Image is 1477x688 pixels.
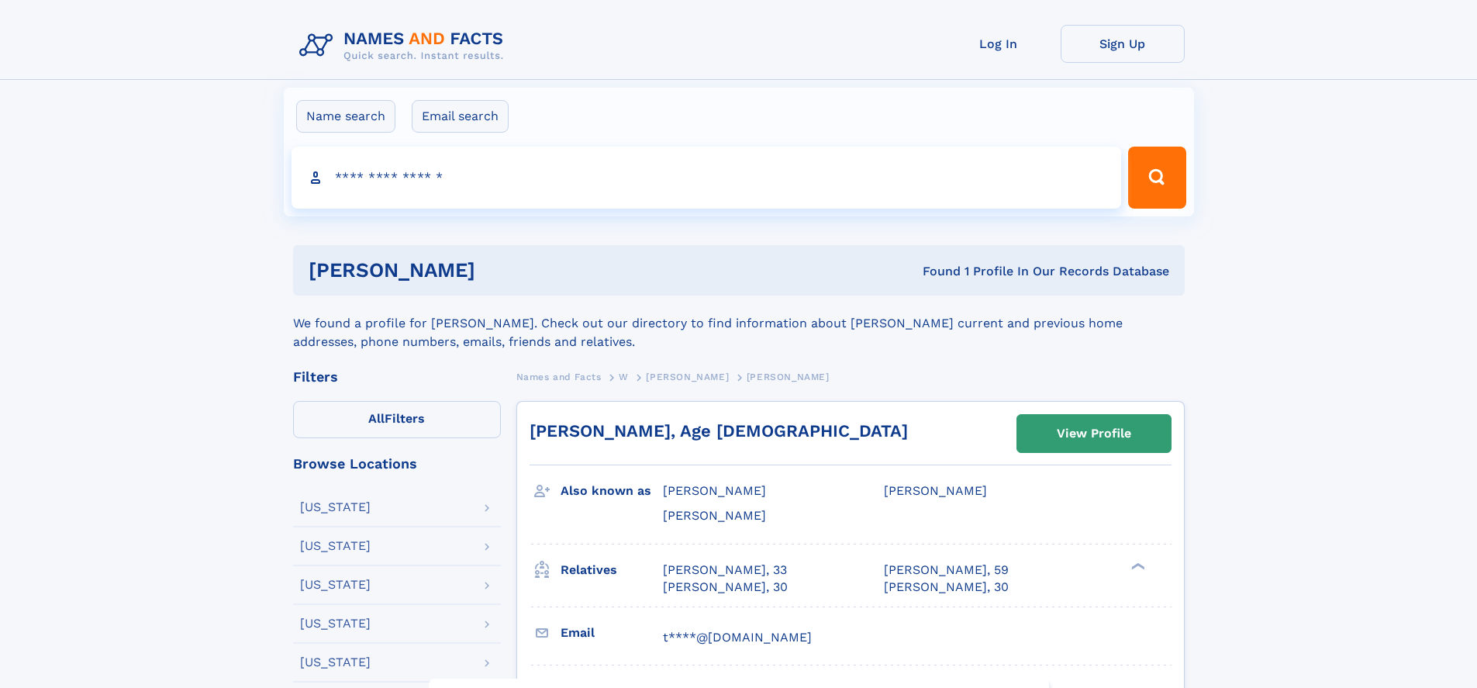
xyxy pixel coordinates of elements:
[300,656,371,669] div: [US_STATE]
[293,296,1185,351] div: We found a profile for [PERSON_NAME]. Check out our directory to find information about [PERSON_N...
[309,261,699,280] h1: [PERSON_NAME]
[292,147,1122,209] input: search input
[530,421,908,441] a: [PERSON_NAME], Age [DEMOGRAPHIC_DATA]
[646,372,729,382] span: [PERSON_NAME]
[747,372,830,382] span: [PERSON_NAME]
[561,557,663,583] h3: Relatives
[884,483,987,498] span: [PERSON_NAME]
[561,620,663,646] h3: Email
[368,411,385,426] span: All
[300,617,371,630] div: [US_STATE]
[300,579,371,591] div: [US_STATE]
[1061,25,1185,63] a: Sign Up
[884,579,1009,596] a: [PERSON_NAME], 30
[293,457,501,471] div: Browse Locations
[663,579,788,596] a: [PERSON_NAME], 30
[300,501,371,513] div: [US_STATE]
[561,478,663,504] h3: Also known as
[1128,147,1185,209] button: Search Button
[937,25,1061,63] a: Log In
[293,25,516,67] img: Logo Names and Facts
[293,370,501,384] div: Filters
[516,367,602,386] a: Names and Facts
[293,401,501,438] label: Filters
[884,562,1009,579] a: [PERSON_NAME], 59
[663,562,787,579] a: [PERSON_NAME], 33
[1017,415,1171,452] a: View Profile
[663,508,766,523] span: [PERSON_NAME]
[663,483,766,498] span: [PERSON_NAME]
[300,540,371,552] div: [US_STATE]
[699,263,1169,280] div: Found 1 Profile In Our Records Database
[412,100,509,133] label: Email search
[1057,416,1131,451] div: View Profile
[619,372,629,382] span: W
[296,100,395,133] label: Name search
[646,367,729,386] a: [PERSON_NAME]
[1127,561,1146,571] div: ❯
[619,367,629,386] a: W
